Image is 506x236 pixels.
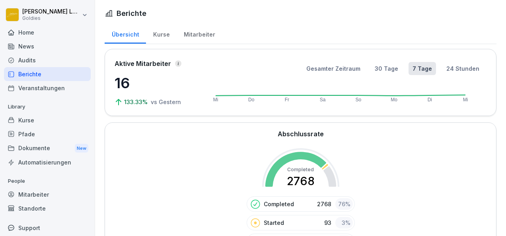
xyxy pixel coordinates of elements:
[22,8,80,15] p: [PERSON_NAME] Loska
[124,98,149,106] p: 133.33%
[278,129,324,139] h2: Abschlussrate
[4,141,91,156] div: Dokumente
[115,72,194,94] p: 16
[428,97,432,103] text: Di
[335,217,353,228] div: 3 %
[115,59,171,68] p: Aktive Mitarbeiter
[4,141,91,156] a: DokumenteNew
[22,15,80,21] p: Goldies
[213,97,218,103] text: Mi
[4,67,91,81] a: Berichte
[335,198,353,210] div: 76 %
[320,97,326,103] text: Sa
[151,98,181,106] p: vs Gestern
[371,62,402,75] button: 30 Tage
[4,155,91,169] a: Automatisierungen
[4,25,91,39] a: Home
[264,200,294,208] p: Completed
[285,97,289,103] text: Fr
[4,175,91,188] p: People
[442,62,483,75] button: 24 Stunden
[4,39,91,53] a: News
[4,101,91,113] p: Library
[4,81,91,95] a: Veranstaltungen
[302,62,364,75] button: Gesamter Zeitraum
[4,53,91,67] a: Audits
[4,113,91,127] a: Kurse
[463,97,468,103] text: Mi
[4,188,91,201] a: Mitarbeiter
[105,23,146,44] a: Übersicht
[409,62,436,75] button: 7 Tage
[177,23,222,44] a: Mitarbeiter
[146,23,177,44] a: Kurse
[4,221,91,235] div: Support
[317,200,331,208] p: 2768
[4,201,91,215] a: Standorte
[264,219,284,227] p: Started
[356,97,362,103] text: So
[324,219,331,227] p: 93
[4,127,91,141] a: Pfade
[75,144,88,153] div: New
[117,8,146,19] h1: Berichte
[248,97,255,103] text: Do
[391,97,397,103] text: Mo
